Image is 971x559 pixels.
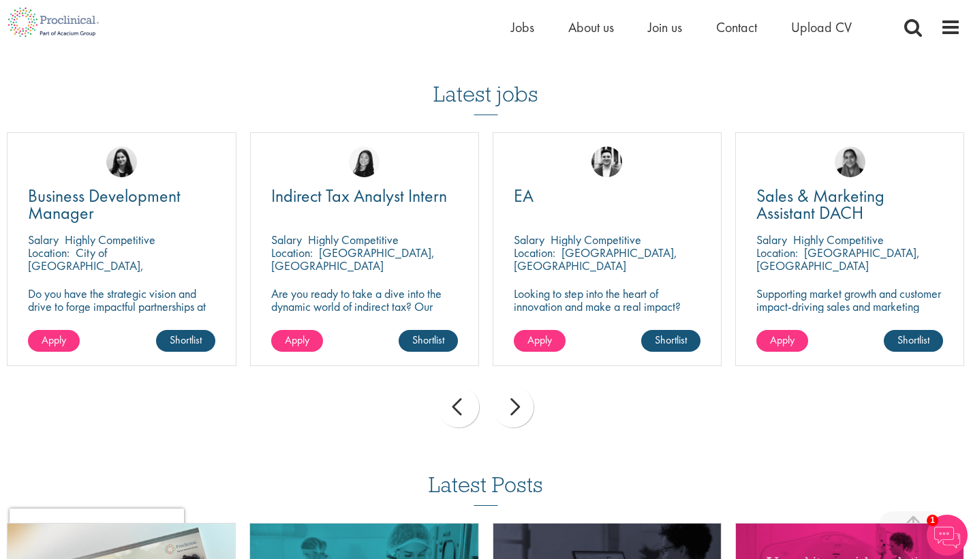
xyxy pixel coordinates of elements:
[551,232,641,247] p: Highly Competitive
[106,147,137,177] img: Indre Stankeviciute
[271,232,302,247] span: Salary
[271,330,323,352] a: Apply
[156,330,215,352] a: Shortlist
[756,330,808,352] a: Apply
[793,232,884,247] p: Highly Competitive
[756,245,798,260] span: Location:
[271,187,458,205] a: Indirect Tax Analyst Intern
[756,287,943,339] p: Supporting market growth and customer impact-driving sales and marketing excellence across DACH i...
[514,330,566,352] a: Apply
[756,184,884,224] span: Sales & Marketing Assistant DACH
[511,18,534,36] a: Jobs
[514,184,534,207] span: EA
[527,333,552,347] span: Apply
[716,18,757,36] a: Contact
[42,333,66,347] span: Apply
[28,187,215,222] a: Business Development Manager
[514,245,677,273] p: [GEOGRAPHIC_DATA], [GEOGRAPHIC_DATA]
[770,333,795,347] span: Apply
[28,232,59,247] span: Salary
[28,330,80,352] a: Apply
[438,387,479,427] div: prev
[514,245,555,260] span: Location:
[349,147,380,177] img: Numhom Sudsok
[756,232,787,247] span: Salary
[285,333,309,347] span: Apply
[884,330,943,352] a: Shortlist
[308,232,399,247] p: Highly Competitive
[65,232,155,247] p: Highly Competitive
[568,18,614,36] a: About us
[591,147,622,177] img: Edward Little
[835,147,865,177] img: Anjali Parbhu
[927,515,968,556] img: Chatbot
[641,330,700,352] a: Shortlist
[28,245,70,260] span: Location:
[433,48,538,115] h3: Latest jobs
[399,330,458,352] a: Shortlist
[514,187,700,205] a: EA
[514,232,544,247] span: Salary
[756,245,920,273] p: [GEOGRAPHIC_DATA], [GEOGRAPHIC_DATA]
[271,245,313,260] span: Location:
[756,187,943,222] a: Sales & Marketing Assistant DACH
[271,287,458,352] p: Are you ready to take a dive into the dynamic world of indirect tax? Our client is recruiting for...
[28,184,181,224] span: Business Development Manager
[514,287,700,352] p: Looking to step into the heart of innovation and make a real impact? Join our pharmaceutical clie...
[271,245,435,273] p: [GEOGRAPHIC_DATA], [GEOGRAPHIC_DATA]
[493,387,534,427] div: next
[28,245,144,286] p: City of [GEOGRAPHIC_DATA], [GEOGRAPHIC_DATA]
[648,18,682,36] a: Join us
[927,515,938,526] span: 1
[271,184,447,207] span: Indirect Tax Analyst Intern
[429,473,543,506] h3: Latest Posts
[10,509,184,549] iframe: reCAPTCHA
[791,18,852,36] a: Upload CV
[28,287,215,365] p: Do you have the strategic vision and drive to forge impactful partnerships at the forefront of ph...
